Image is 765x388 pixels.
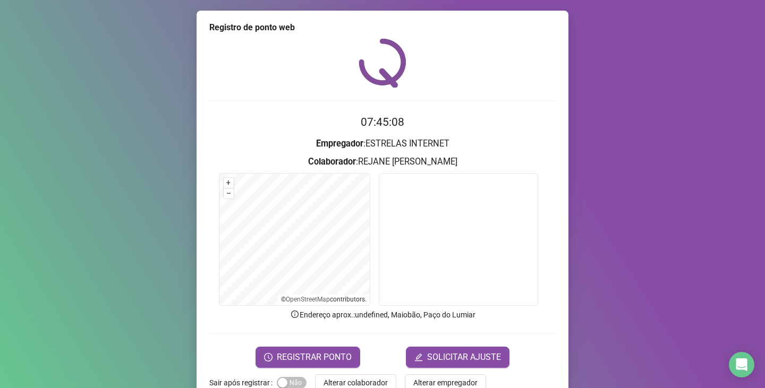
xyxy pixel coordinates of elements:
[224,178,234,188] button: +
[427,351,501,364] span: SOLICITAR AJUSTE
[316,139,363,149] strong: Empregador
[209,309,556,321] p: Endereço aprox. : undefined, Maiobão, Paço do Lumiar
[281,296,367,303] li: © contributors.
[209,137,556,151] h3: : ESTRELAS INTERNET
[286,296,330,303] a: OpenStreetMap
[414,353,423,361] span: edit
[264,353,273,361] span: clock-circle
[277,351,352,364] span: REGISTRAR PONTO
[361,116,404,128] time: 07:45:08
[406,347,509,368] button: editSOLICITAR AJUSTE
[224,188,234,199] button: –
[729,352,754,377] div: Open Intercom Messenger
[359,38,406,88] img: QRPoint
[209,21,556,34] div: Registro de ponto web
[209,155,556,169] h3: : REJANE [PERSON_NAME]
[290,309,300,319] span: info-circle
[256,347,360,368] button: REGISTRAR PONTO
[308,157,356,167] strong: Colaborador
